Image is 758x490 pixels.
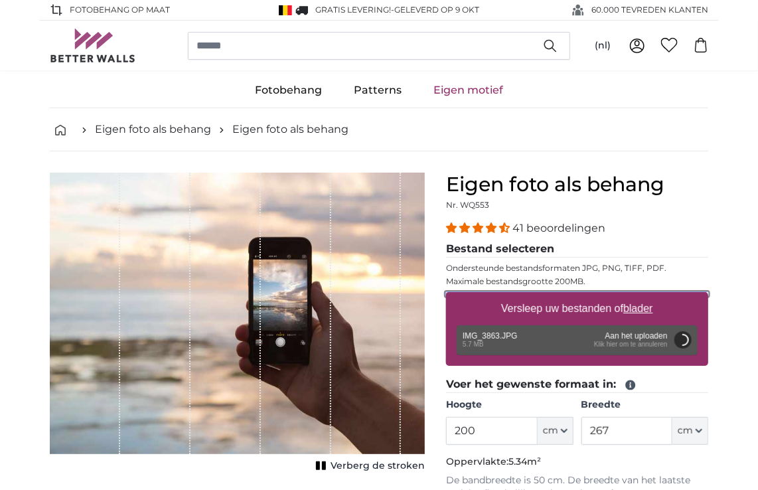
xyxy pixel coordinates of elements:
[672,417,708,445] button: cm
[446,276,708,287] p: Maximale bestandsgrootte 200MB.
[331,459,425,473] span: Verberg de stroken
[394,5,479,15] span: Geleverd op 9 okt
[232,122,348,137] a: Eigen foto als behang
[312,457,425,475] button: Verberg de stroken
[391,5,479,15] span: -
[70,4,170,16] span: FOTOBEHANG OP MAAT
[446,173,708,197] h1: Eigen foto als behang
[543,424,558,438] span: cm
[338,73,417,108] a: Patterns
[446,398,573,412] label: Hoogte
[538,417,573,445] button: cm
[50,173,425,475] div: 1 of 1
[508,455,541,467] span: 5.34m²
[315,5,391,15] span: GRATIS levering!
[417,73,519,108] a: Eigen motief
[446,376,708,393] legend: Voer het gewenste formaat in:
[95,122,211,137] a: Eigen foto als behang
[446,241,708,258] legend: Bestand selecteren
[446,222,512,234] span: 4.39 stars
[446,263,708,274] p: Ondersteunde bestandsformaten JPG, PNG, TIFF, PDF.
[446,200,489,210] span: Nr. WQ553
[50,29,136,62] img: Betterwalls
[512,222,605,234] span: 41 beoordelingen
[584,34,621,58] button: (nl)
[239,73,338,108] a: Fotobehang
[496,295,658,322] label: Versleep uw bestanden of
[581,398,708,412] label: Breedte
[446,455,708,469] p: Oppervlakte:
[50,108,708,151] nav: breadcrumbs
[591,4,708,16] span: 60.000 TEVREDEN KLANTEN
[678,424,693,438] span: cm
[623,303,652,314] u: blader
[279,5,292,15] img: België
